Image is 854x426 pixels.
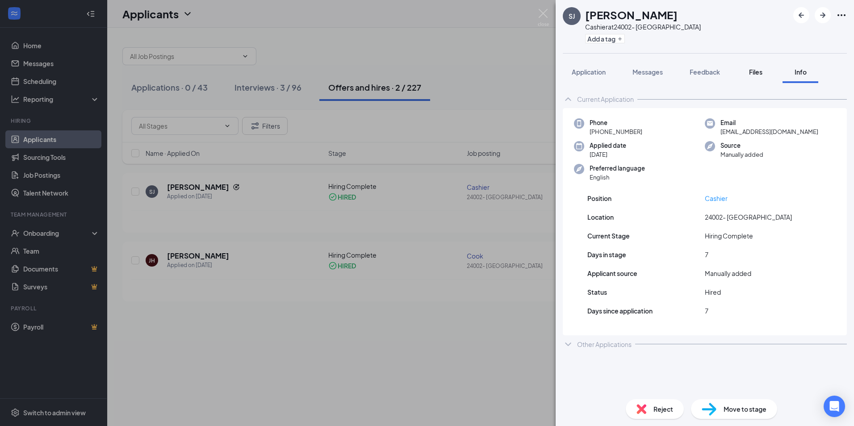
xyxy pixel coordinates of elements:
[590,118,642,127] span: Phone
[705,268,751,278] span: Manually added
[705,306,708,316] span: 7
[720,118,818,127] span: Email
[569,12,575,21] div: SJ
[817,10,828,21] svg: ArrowRight
[587,287,607,297] span: Status
[724,404,766,414] span: Move to stage
[749,68,762,76] span: Files
[587,306,653,316] span: Days since application
[563,339,574,350] svg: ChevronDown
[653,404,673,414] span: Reject
[577,340,632,349] div: Other Applications
[720,141,763,150] span: Source
[585,7,678,22] h1: [PERSON_NAME]
[796,10,807,21] svg: ArrowLeftNew
[617,36,623,42] svg: Plus
[587,250,626,259] span: Days in stage
[563,94,574,104] svg: ChevronUp
[572,68,606,76] span: Application
[590,150,626,159] span: [DATE]
[705,212,792,222] span: 24002- [GEOGRAPHIC_DATA]
[705,250,708,259] span: 7
[632,68,663,76] span: Messages
[824,396,845,417] div: Open Intercom Messenger
[587,212,614,222] span: Location
[585,22,701,31] div: Cashier at 24002- [GEOGRAPHIC_DATA]
[587,193,611,203] span: Position
[720,150,763,159] span: Manually added
[836,10,847,21] svg: Ellipses
[705,231,753,241] span: Hiring Complete
[590,141,626,150] span: Applied date
[577,95,634,104] div: Current Application
[590,127,642,136] span: [PHONE_NUMBER]
[793,7,809,23] button: ArrowLeftNew
[587,231,630,241] span: Current Stage
[585,34,625,43] button: PlusAdd a tag
[795,68,807,76] span: Info
[690,68,720,76] span: Feedback
[590,164,645,173] span: Preferred language
[590,173,645,182] span: English
[587,268,637,278] span: Applicant source
[705,287,721,297] span: Hired
[720,127,818,136] span: [EMAIL_ADDRESS][DOMAIN_NAME]
[815,7,831,23] button: ArrowRight
[705,194,728,202] a: Cashier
